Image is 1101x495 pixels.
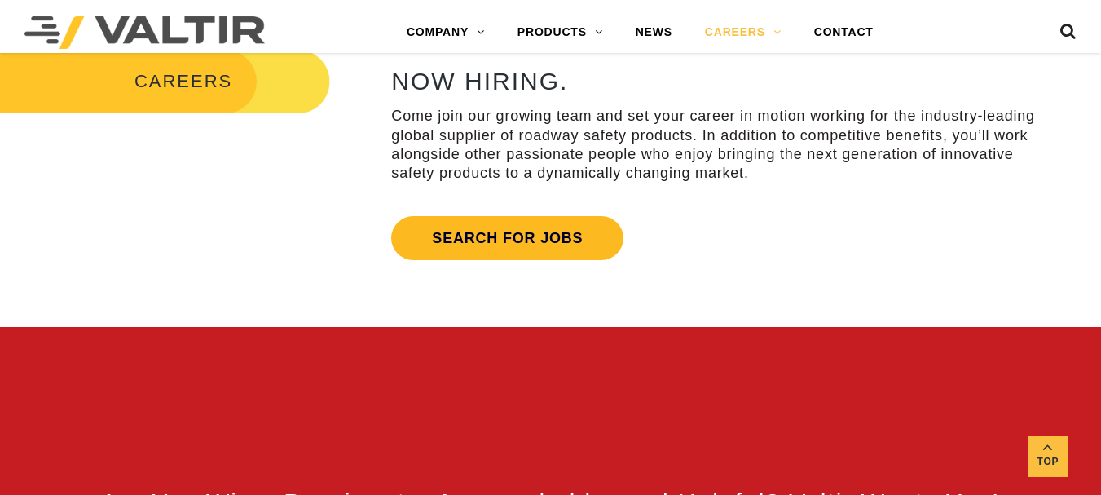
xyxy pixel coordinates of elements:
a: NEWS [619,16,689,49]
a: CONTACT [798,16,890,49]
a: Top [1028,436,1068,477]
a: COMPANY [390,16,501,49]
a: Search for jobs [391,216,623,260]
img: Valtir [24,16,265,49]
h2: NOW HIRING. [391,68,1057,95]
a: PRODUCTS [501,16,619,49]
p: Come join our growing team and set your career in motion working for the industry-leading global ... [391,107,1057,183]
span: Top [1028,453,1068,471]
a: CAREERS [689,16,798,49]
